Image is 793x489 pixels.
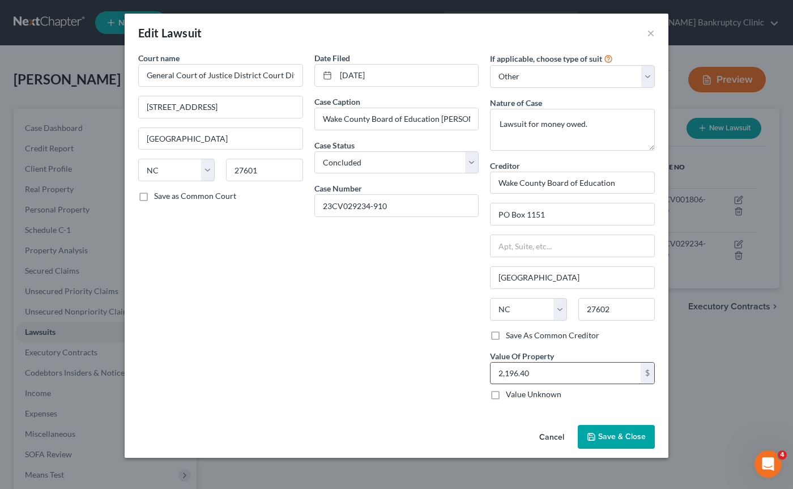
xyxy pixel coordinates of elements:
label: Date Filed [314,52,350,64]
input: Search court by name... [138,64,303,87]
span: Creditor [490,161,520,171]
input: Enter city... [491,267,654,288]
iframe: Intercom live chat [754,450,782,478]
span: Save & Close [598,432,646,441]
span: Court name [138,53,180,63]
input: Enter zip... [578,298,655,321]
label: If applicable, choose type of suit [490,53,602,65]
button: × [647,26,655,40]
input: Apt, Suite, etc... [491,235,654,257]
label: Save as Common Court [154,190,236,202]
input: Enter city... [139,128,302,150]
span: Edit [138,26,159,40]
span: Case Status [314,141,355,150]
label: Case Number [314,182,362,194]
input: # [315,195,479,216]
input: Search creditor by name... [490,172,655,194]
label: Save As Common Creditor [506,330,599,341]
span: Lawsuit [161,26,202,40]
input: Enter address... [139,96,302,118]
button: Save & Close [578,425,655,449]
input: 0.00 [491,363,641,384]
div: $ [641,363,654,384]
input: -- [315,108,479,130]
input: Enter address... [491,203,654,225]
button: Cancel [530,426,573,449]
input: MM/DD/YYYY [336,65,479,86]
input: Enter zip... [226,159,302,181]
label: Nature of Case [490,97,542,109]
span: 4 [778,450,787,460]
label: Value Of Property [490,350,554,362]
label: Value Unknown [506,389,561,400]
label: Case Caption [314,96,360,108]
